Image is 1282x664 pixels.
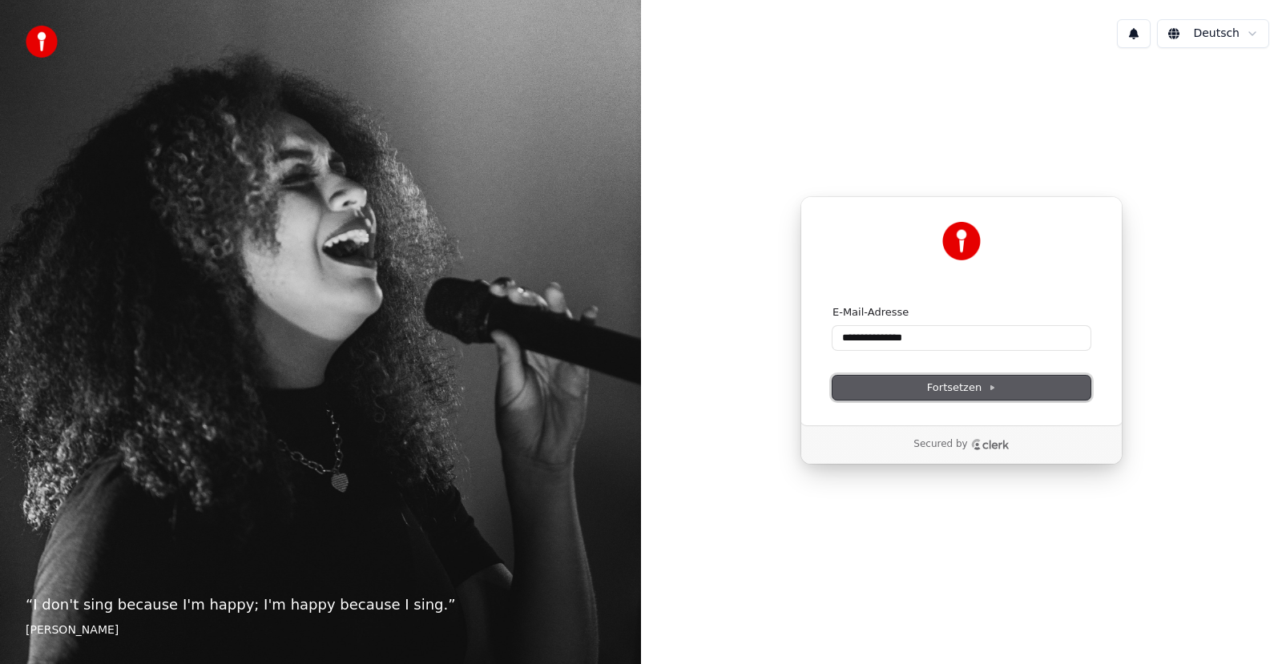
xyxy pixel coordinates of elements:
a: Clerk logo [971,439,1010,450]
p: Secured by [913,438,967,451]
label: E-Mail-Adresse [832,305,909,320]
img: youka [26,26,58,58]
p: “ I don't sing because I'm happy; I'm happy because I sing. ” [26,594,615,616]
span: Fortsetzen [927,380,996,395]
button: Fortsetzen [832,376,1091,400]
img: Youka [942,222,981,260]
footer: [PERSON_NAME] [26,622,615,638]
